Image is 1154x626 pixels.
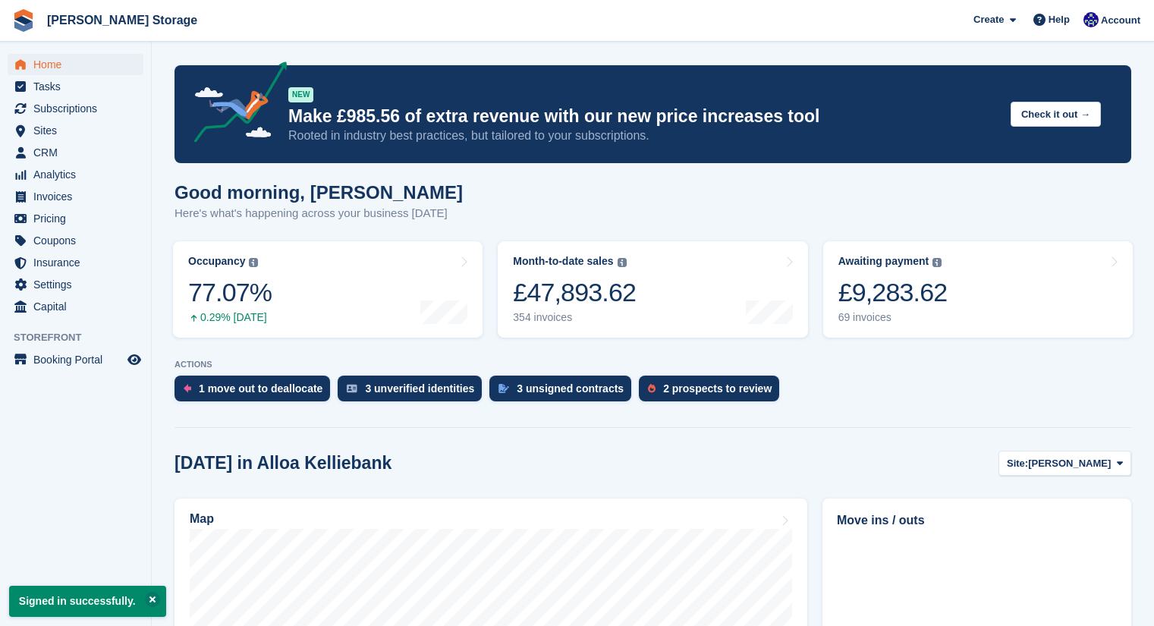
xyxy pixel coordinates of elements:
[998,451,1131,476] button: Site: [PERSON_NAME]
[184,384,191,393] img: move_outs_to_deallocate_icon-f764333ba52eb49d3ac5e1228854f67142a1ed5810a6f6cc68b1a99e826820c5.svg
[1011,102,1101,127] button: Check it out →
[181,61,288,148] img: price-adjustments-announcement-icon-8257ccfd72463d97f412b2fc003d46551f7dbcb40ab6d574587a9cd5c0d94...
[33,164,124,185] span: Analytics
[489,376,639,409] a: 3 unsigned contracts
[33,208,124,229] span: Pricing
[838,277,948,308] div: £9,283.62
[288,87,313,102] div: NEW
[8,76,143,97] a: menu
[33,230,124,251] span: Coupons
[365,382,474,395] div: 3 unverified identities
[249,258,258,267] img: icon-info-grey-7440780725fd019a000dd9b08b2336e03edf1995a4989e88bcd33f0948082b44.svg
[8,274,143,295] a: menu
[175,205,463,222] p: Here's what's happening across your business [DATE]
[33,186,124,207] span: Invoices
[33,120,124,141] span: Sites
[1083,12,1099,27] img: Ross Watt
[9,586,166,617] p: Signed in successfully.
[823,241,1133,338] a: Awaiting payment £9,283.62 69 invoices
[175,376,338,409] a: 1 move out to deallocate
[517,382,624,395] div: 3 unsigned contracts
[663,382,772,395] div: 2 prospects to review
[648,384,656,393] img: prospect-51fa495bee0391a8d652442698ab0144808aea92771e9ea1ae160a38d050c398.svg
[8,98,143,119] a: menu
[8,208,143,229] a: menu
[8,230,143,251] a: menu
[513,311,636,324] div: 354 invoices
[1101,13,1140,28] span: Account
[8,252,143,273] a: menu
[33,349,124,370] span: Booking Portal
[41,8,203,33] a: [PERSON_NAME] Storage
[173,241,483,338] a: Occupancy 77.07% 0.29% [DATE]
[838,255,929,268] div: Awaiting payment
[837,511,1117,530] h2: Move ins / outs
[175,453,391,473] h2: [DATE] in Alloa Kelliebank
[12,9,35,32] img: stora-icon-8386f47178a22dfd0bd8f6a31ec36ba5ce8667c1dd55bd0f319d3a0aa187defe.svg
[125,351,143,369] a: Preview store
[639,376,787,409] a: 2 prospects to review
[347,384,357,393] img: verify_identity-adf6edd0f0f0b5bbfe63781bf79b02c33cf7c696d77639b501bdc392416b5a36.svg
[8,120,143,141] a: menu
[513,277,636,308] div: £47,893.62
[190,512,214,526] h2: Map
[188,277,272,308] div: 77.07%
[288,127,998,144] p: Rooted in industry best practices, but tailored to your subscriptions.
[8,142,143,163] a: menu
[498,241,807,338] a: Month-to-date sales £47,893.62 354 invoices
[8,296,143,317] a: menu
[33,274,124,295] span: Settings
[175,182,463,203] h1: Good morning, [PERSON_NAME]
[33,296,124,317] span: Capital
[33,76,124,97] span: Tasks
[8,164,143,185] a: menu
[199,382,322,395] div: 1 move out to deallocate
[188,311,272,324] div: 0.29% [DATE]
[8,54,143,75] a: menu
[1028,456,1111,471] span: [PERSON_NAME]
[1007,456,1028,471] span: Site:
[288,105,998,127] p: Make £985.56 of extra revenue with our new price increases tool
[33,98,124,119] span: Subscriptions
[513,255,613,268] div: Month-to-date sales
[33,142,124,163] span: CRM
[8,186,143,207] a: menu
[1049,12,1070,27] span: Help
[838,311,948,324] div: 69 invoices
[175,360,1131,370] p: ACTIONS
[8,349,143,370] a: menu
[188,255,245,268] div: Occupancy
[33,54,124,75] span: Home
[14,330,151,345] span: Storefront
[932,258,942,267] img: icon-info-grey-7440780725fd019a000dd9b08b2336e03edf1995a4989e88bcd33f0948082b44.svg
[498,384,509,393] img: contract_signature_icon-13c848040528278c33f63329250d36e43548de30e8caae1d1a13099fd9432cc5.svg
[973,12,1004,27] span: Create
[33,252,124,273] span: Insurance
[338,376,489,409] a: 3 unverified identities
[618,258,627,267] img: icon-info-grey-7440780725fd019a000dd9b08b2336e03edf1995a4989e88bcd33f0948082b44.svg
